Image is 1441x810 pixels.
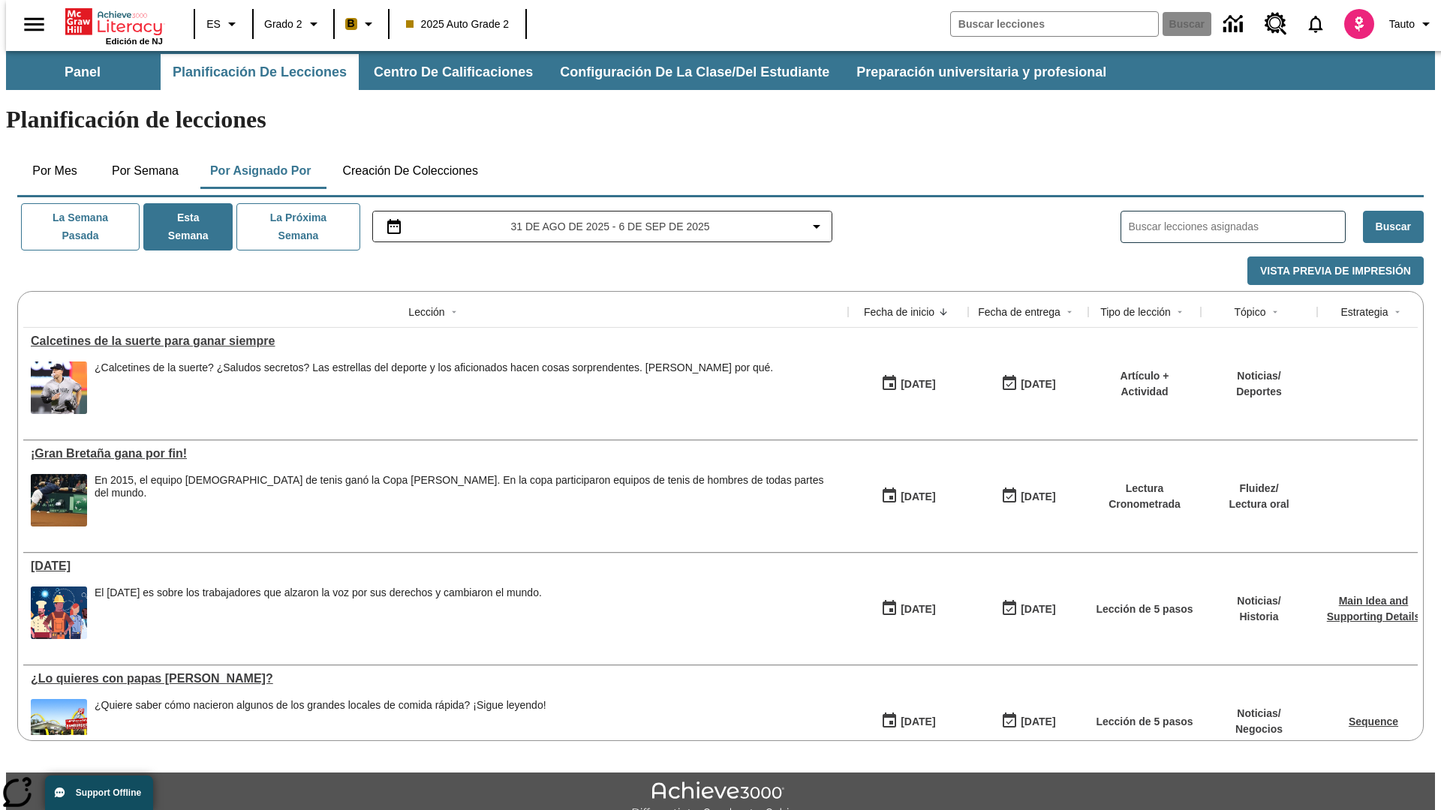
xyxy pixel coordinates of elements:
[1096,368,1193,400] p: Artículo + Actividad
[258,10,329,37] button: Grado: Grado 2, Elige un grado
[65,5,163,46] div: Portada
[1096,481,1193,512] p: Lectura Cronometrada
[1021,487,1055,506] div: [DATE]
[876,595,940,623] button: 09/01/25: Primer día en que estuvo disponible la lección
[1363,211,1424,243] button: Buscar
[95,699,546,751] div: ¿Quiere saber cómo nacieron algunos de los grandes locales de comida rápida? ¡Sigue leyendo!
[876,707,940,736] button: 07/26/25: Primer día en que estuvo disponible la lección
[95,474,841,499] div: En 2015, el equipo [DEMOGRAPHIC_DATA] de tenis ganó la Copa [PERSON_NAME]. En la copa participaro...
[1129,216,1345,238] input: Buscar lecciones asignadas
[31,559,841,573] div: Día del Trabajo
[106,37,163,46] span: Edición de NJ
[1340,304,1388,319] div: Estrategia
[1256,4,1296,44] a: Centro de recursos, Se abrirá en una pestaña nueva.
[21,203,140,250] button: La semana pasada
[996,370,1060,398] button: 09/01/25: Último día en que podrá accederse la lección
[143,203,233,250] button: Esta semana
[1236,384,1282,400] p: Deportes
[1096,714,1193,730] p: Lección de 5 pasos
[31,447,841,460] div: ¡Gran Bretaña gana por fin!
[6,51,1435,90] div: Subbarra de navegación
[1021,375,1055,394] div: [DATE]
[95,699,546,712] div: ¿Quiere saber cómo nacieron algunos de los grandes locales de comida rápida? ¡Sigue leyendo!
[31,334,841,348] div: Calcetines de la suerte para ganar siempre
[31,334,841,348] a: Calcetines de la suerte para ganar siempre, Lecciones
[45,775,153,810] button: Support Offline
[1388,303,1406,321] button: Sort
[31,586,87,639] img: una pancarta con fondo azul muestra la ilustración de una fila de diferentes hombres y mujeres co...
[1237,609,1280,625] p: Historia
[901,375,935,394] div: [DATE]
[95,586,542,639] div: El Día del Trabajo es sobre los trabajadores que alzaron la voz por sus derechos y cambiaron el m...
[510,219,709,235] span: 31 de ago de 2025 - 6 de sep de 2025
[1096,601,1193,617] p: Lección de 5 pasos
[1349,715,1398,727] a: Sequence
[1236,368,1282,384] p: Noticias /
[1266,303,1284,321] button: Sort
[996,595,1060,623] button: 09/07/25: Último día en que podrá accederse la lección
[901,600,935,619] div: [DATE]
[206,16,221,32] span: ES
[1344,9,1374,39] img: avatar image
[1060,303,1078,321] button: Sort
[8,54,158,90] button: Panel
[12,2,56,46] button: Abrir el menú lateral
[978,304,1060,319] div: Fecha de entrega
[200,10,248,37] button: Lenguaje: ES, Selecciona un idioma
[406,16,510,32] span: 2025 Auto Grade 2
[31,699,87,751] img: Uno de los primeros locales de McDonald's, con el icónico letrero rojo y los arcos amarillos.
[65,7,163,37] a: Portada
[198,153,323,189] button: Por asignado por
[339,10,384,37] button: Boost El color de la clase es anaranjado claro. Cambiar el color de la clase.
[864,304,934,319] div: Fecha de inicio
[1214,4,1256,45] a: Centro de información
[901,712,935,731] div: [DATE]
[95,474,841,526] div: En 2015, el equipo británico de tenis ganó la Copa Davis. En la copa participaron equipos de teni...
[1327,595,1420,622] a: Main Idea and Supporting Details
[1383,10,1441,37] button: Perfil/Configuración
[876,482,940,511] button: 09/01/25: Primer día en que estuvo disponible la lección
[951,12,1158,36] input: Buscar campo
[996,707,1060,736] button: 07/03/26: Último día en que podrá accederse la lección
[31,559,841,573] a: Día del Trabajo, Lecciones
[379,217,826,235] button: Seleccione el intervalo de fechas opción del menú
[876,370,940,398] button: 09/01/25: Primer día en que estuvo disponible la lección
[844,54,1118,90] button: Preparación universitaria y profesional
[1234,304,1265,319] div: Tópico
[1237,593,1280,609] p: Noticias /
[31,672,841,685] div: ¿Lo quieres con papas fritas?
[236,203,359,250] button: La próxima semana
[76,787,141,798] span: Support Offline
[1229,481,1289,496] p: Fluidez /
[31,447,841,460] a: ¡Gran Bretaña gana por fin!, Lecciones
[1335,4,1383,43] button: Escoja un nuevo avatar
[161,54,359,90] button: Planificación de lecciones
[264,16,302,32] span: Grado 2
[1389,16,1415,32] span: Tauto
[445,303,463,321] button: Sort
[1235,721,1283,737] p: Negocios
[996,482,1060,511] button: 09/07/25: Último día en que podrá accederse la lección
[31,361,87,414] img: un jugador de béisbol hace una pompa de chicle mientras corre.
[362,54,545,90] button: Centro de calificaciones
[1100,304,1171,319] div: Tipo de lección
[808,217,826,235] svg: Collapse Date Range Filter
[347,14,355,33] span: B
[95,586,542,599] div: El [DATE] es sobre los trabajadores que alzaron la voz por sus derechos y cambiaron el mundo.
[100,153,191,189] button: Por semana
[901,487,935,506] div: [DATE]
[1021,712,1055,731] div: [DATE]
[1296,4,1335,43] a: Notificaciones
[31,672,841,685] a: ¿Lo quieres con papas fritas?, Lecciones
[934,303,952,321] button: Sort
[17,153,92,189] button: Por mes
[95,361,773,374] div: ¿Calcetines de la suerte? ¿Saludos secretos? Las estrellas del deporte y los aficionados hacen co...
[95,361,773,414] span: ¿Calcetines de la suerte? ¿Saludos secretos? Las estrellas del deporte y los aficionados hacen co...
[1171,303,1189,321] button: Sort
[31,474,87,526] img: Tenista británico Andy Murray extendiendo todo su cuerpo para alcanzar una pelota durante un part...
[6,106,1435,133] h1: Planificación de lecciones
[330,153,490,189] button: Creación de colecciones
